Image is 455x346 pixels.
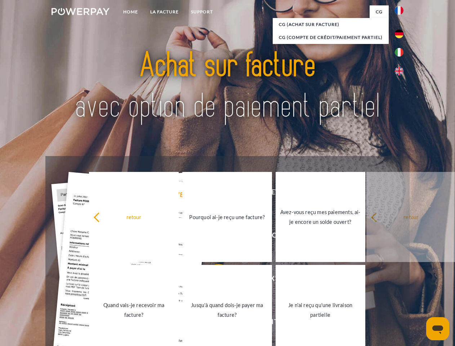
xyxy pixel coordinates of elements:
[144,5,185,18] a: LA FACTURE
[187,212,268,222] div: Pourquoi ai-je reçu une facture?
[69,35,386,138] img: title-powerpay_fr.svg
[187,300,268,320] div: Jusqu'à quand dois-je payer ma facture?
[52,8,110,15] img: logo-powerpay-white.svg
[395,6,403,15] img: fr
[395,67,403,75] img: en
[280,300,361,320] div: Je n'ai reçu qu'une livraison partielle
[426,317,449,340] iframe: Bouton de lancement de la fenêtre de messagerie
[117,5,144,18] a: Home
[273,18,389,31] a: CG (achat sur facture)
[93,300,174,320] div: Quand vais-je recevoir ma facture?
[93,212,174,222] div: retour
[371,212,452,222] div: retour
[370,5,389,18] a: CG
[280,207,361,227] div: Avez-vous reçu mes paiements, ai-je encore un solde ouvert?
[273,31,389,44] a: CG (Compte de crédit/paiement partiel)
[185,5,219,18] a: Support
[395,48,403,57] img: it
[395,30,403,38] img: de
[276,172,365,262] a: Avez-vous reçu mes paiements, ai-je encore un solde ouvert?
